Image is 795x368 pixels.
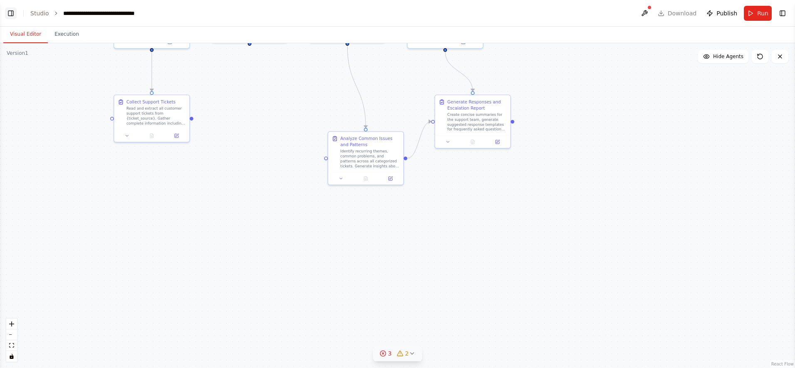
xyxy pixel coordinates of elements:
[744,6,772,21] button: Run
[5,7,17,19] button: Show left sidebar
[407,118,431,161] g: Edge from 9895dab6-ff8d-4f3f-91fb-07a610018a7b to ddfb46a5-e5e0-4f3e-8b48-0860568f93f7
[341,149,400,169] div: Identify recurring themes, common problems, and patterns across all categorized tickets. Generate...
[6,351,17,362] button: toggle interactivity
[713,53,743,60] span: Hide Agents
[487,138,508,146] button: Open in side panel
[405,349,409,358] span: 2
[341,135,400,147] div: Analyze Common Issues and Patterns
[388,349,392,358] span: 3
[126,99,175,105] div: Collect Support Tickets
[328,131,404,185] div: Analyze Common Issues and PatternsIdentify recurring themes, common problems, and patterns across...
[139,132,165,140] button: No output available
[703,6,741,21] button: Publish
[344,46,369,128] g: Edge from 7dd0e85d-0301-405d-8863-dfa336705d56 to 9895dab6-ff8d-4f3f-91fb-07a610018a7b
[6,340,17,351] button: fit view
[698,50,748,63] button: Hide Agents
[6,319,17,329] button: zoom in
[166,132,187,140] button: Open in side panel
[771,362,794,366] a: React Flow attribution
[126,106,186,126] div: Read and extract all customer support tickets from {ticket_source}. Gather complete information i...
[442,52,476,91] g: Edge from 094a45a5-f30d-4a3c-9604-2cf7a9029ac9 to ddfb46a5-e5e0-4f3e-8b48-0860568f93f7
[777,7,788,19] button: Show right sidebar
[757,9,768,17] span: Run
[152,38,187,46] button: Open in side panel
[48,26,86,43] button: Execution
[380,175,401,182] button: Open in side panel
[447,99,507,111] div: Generate Responses and Escalation Report
[3,26,48,43] button: Visual Editor
[435,95,511,149] div: Generate Responses and Escalation ReportCreate concise summaries for the support team, generate s...
[353,175,378,182] button: No output available
[6,329,17,340] button: zoom out
[114,95,190,142] div: Collect Support TicketsRead and extract all customer support tickets from {ticket_source}. Gather...
[30,9,157,17] nav: breadcrumb
[447,112,507,132] div: Create concise summaries for the support team, generate suggested response templates for frequent...
[149,52,155,91] g: Edge from 80472d20-c6ad-408f-b012-ac8914f1d38d to 9c55a567-dcd1-4f8f-9666-74a0b88e362a
[30,10,49,17] a: Studio
[7,50,28,56] div: Version 1
[373,346,422,361] button: 32
[460,138,486,146] button: No output available
[446,38,480,46] button: Open in side panel
[716,9,737,17] span: Publish
[6,319,17,362] div: React Flow controls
